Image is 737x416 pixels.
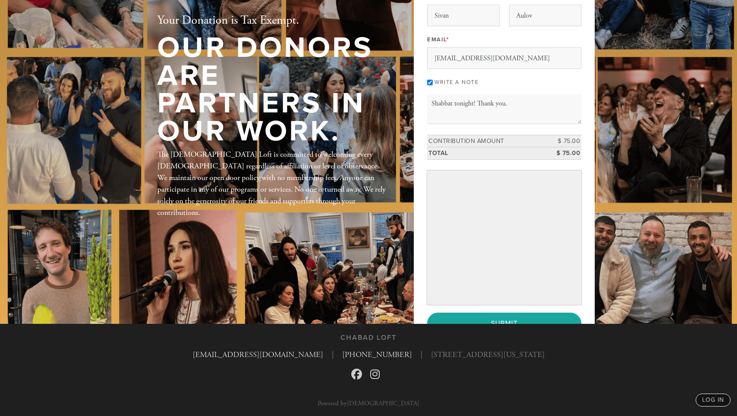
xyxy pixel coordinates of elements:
h1: Our Donors are Partners in Our Work. [157,34,386,145]
a: log in [696,394,731,407]
td: Contribution Amount [427,135,543,147]
input: Submit [427,313,581,334]
h3: Chabad Loft [340,334,397,342]
td: Total [427,147,543,160]
span: This field is required. [447,36,450,43]
h2: Your Donation is Tax Exempt. [157,13,386,28]
a: [EMAIL_ADDRESS][DOMAIN_NAME] [193,350,323,360]
div: The [DEMOGRAPHIC_DATA] Loft is committed to welcoming every [DEMOGRAPHIC_DATA] regardless of affi... [157,149,386,218]
label: Email [427,36,449,43]
p: Powered by [318,400,419,407]
label: Write a note [434,79,478,86]
span: [STREET_ADDRESS][US_STATE] [431,349,545,360]
span: | [421,349,422,360]
a: [PHONE_NUMBER] [342,350,412,360]
td: $ 75.00 [543,135,581,147]
a: [DEMOGRAPHIC_DATA] [347,399,419,407]
td: $ 75.00 [543,147,581,160]
iframe: Secure payment input frame [429,172,580,303]
span: | [332,349,334,360]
